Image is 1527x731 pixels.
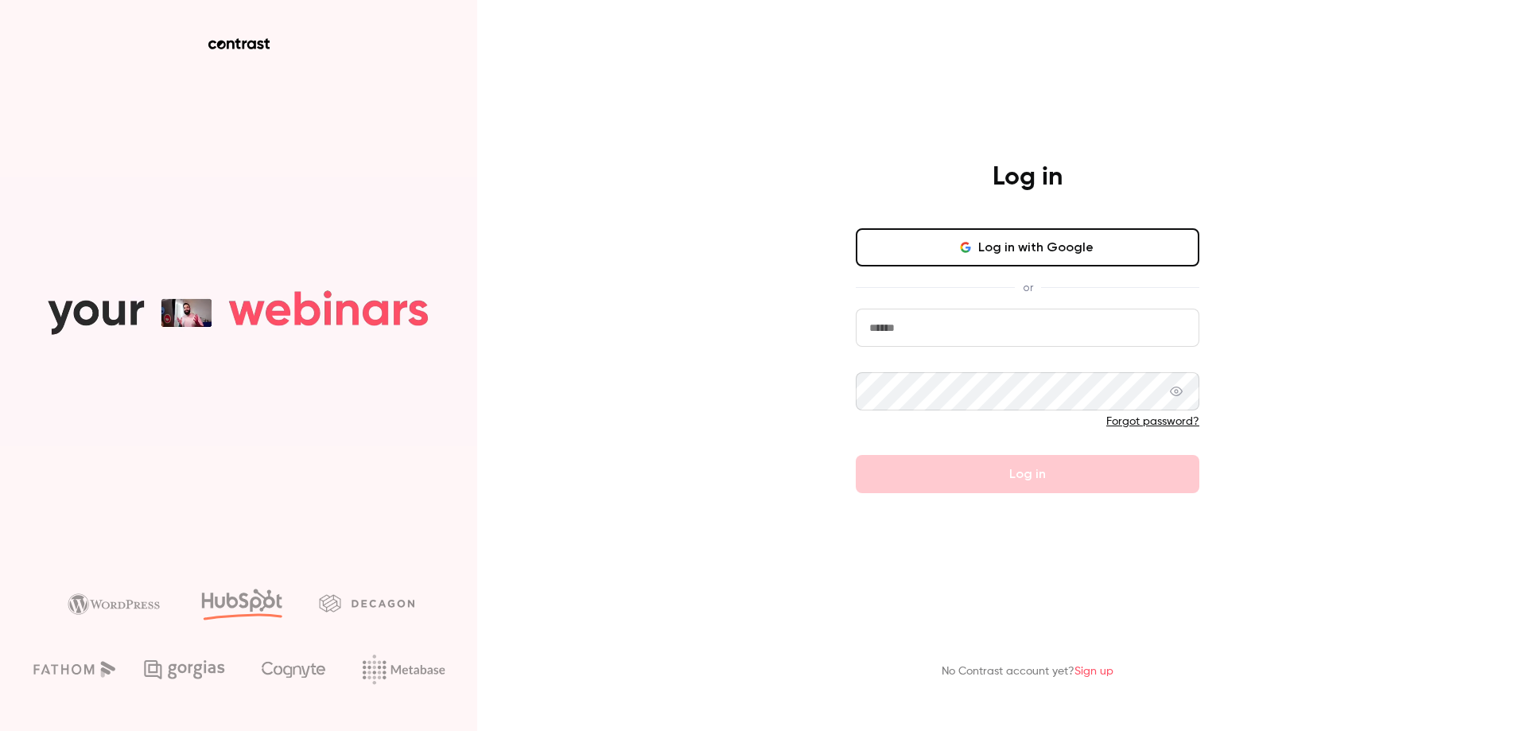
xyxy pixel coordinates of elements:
[993,161,1063,193] h4: Log in
[942,663,1113,680] p: No Contrast account yet?
[1074,666,1113,677] a: Sign up
[856,228,1199,266] button: Log in with Google
[1106,416,1199,427] a: Forgot password?
[319,594,414,612] img: decagon
[1015,279,1041,296] span: or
